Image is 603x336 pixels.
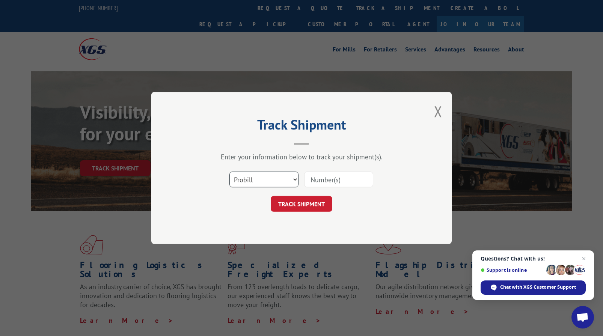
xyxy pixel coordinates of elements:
button: TRACK SHIPMENT [271,196,332,212]
span: Chat with XGS Customer Support [481,280,586,295]
a: Open chat [571,306,594,328]
h2: Track Shipment [189,119,414,134]
span: Questions? Chat with us! [481,256,586,262]
div: Enter your information below to track your shipment(s). [189,152,414,161]
span: Chat with XGS Customer Support [500,284,576,291]
button: Close modal [434,101,442,121]
span: Support is online [481,267,544,273]
input: Number(s) [304,172,373,187]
